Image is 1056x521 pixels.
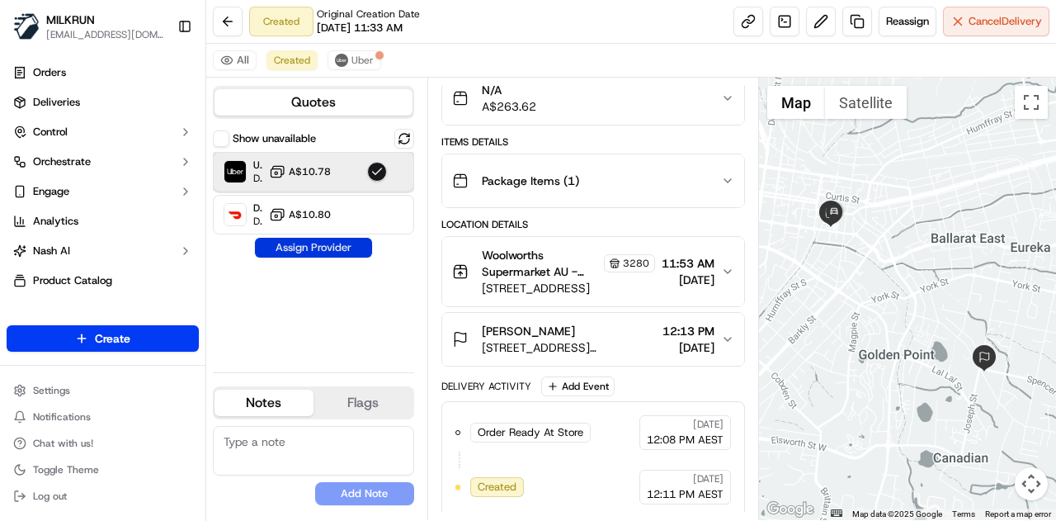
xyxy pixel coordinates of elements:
[825,86,907,119] button: Show satellite imagery
[482,339,656,356] span: [STREET_ADDRESS][PERSON_NAME]
[441,135,745,149] div: Items Details
[985,509,1051,519] a: Report a map error
[33,273,112,288] span: Product Catalog
[253,159,262,172] span: Uber
[255,238,372,258] button: Assign Provider
[647,433,724,448] span: 12:08 PM AEST
[33,65,66,80] span: Orders
[623,257,649,270] span: 3280
[767,86,825,119] button: Show street map
[1015,467,1048,500] button: Map camera controls
[95,330,130,347] span: Create
[7,485,199,508] button: Log out
[7,405,199,429] button: Notifications
[7,149,199,175] button: Orchestrate
[662,255,714,272] span: 11:53 AM
[943,7,1049,36] button: CancelDelivery
[335,54,348,67] img: uber-new-logo.jpeg
[478,480,516,495] span: Created
[442,313,744,366] button: [PERSON_NAME][STREET_ADDRESS][PERSON_NAME]12:13 PM[DATE]
[852,509,942,519] span: Map data ©2025 Google
[7,379,199,402] button: Settings
[7,325,199,352] button: Create
[7,7,171,46] button: MILKRUNMILKRUN[EMAIL_ADDRESS][DOMAIN_NAME]
[46,28,164,41] button: [EMAIL_ADDRESS][DOMAIN_NAME]
[1015,86,1048,119] button: Toggle fullscreen view
[253,201,262,215] span: DoorDash Drive
[442,237,744,306] button: Woolworths Supermarket AU - Ballarat Central Store Manager3280[STREET_ADDRESS]11:53 AM[DATE]
[253,172,262,185] span: Dropoff ETA 25 minutes
[541,377,615,396] button: Add Event
[441,218,745,231] div: Location Details
[763,499,818,520] img: Google
[879,7,936,36] button: Reassign
[482,323,575,339] span: [PERSON_NAME]
[224,204,246,225] img: DoorDash Drive
[7,178,199,205] button: Engage
[662,323,714,339] span: 12:13 PM
[7,119,199,145] button: Control
[33,384,70,397] span: Settings
[442,154,744,207] button: Package Items (1)
[482,98,536,115] span: A$263.62
[289,165,331,178] span: A$10.78
[647,487,724,502] span: 12:11 PM AEST
[33,95,80,110] span: Deliveries
[482,247,601,280] span: Woolworths Supermarket AU - Ballarat Central Store Manager
[13,13,40,40] img: MILKRUN
[33,244,70,258] span: Nash AI
[482,173,579,189] span: Package Items ( 1 )
[821,199,847,225] div: 1
[224,161,246,182] img: Uber
[269,206,331,223] button: A$10.80
[328,50,381,70] button: Uber
[693,418,724,431] span: [DATE]
[831,509,842,517] button: Keyboard shortcuts
[33,463,99,476] span: Toggle Theme
[7,89,199,116] a: Deliveries
[662,339,714,356] span: [DATE]
[969,14,1042,29] span: Cancel Delivery
[214,89,412,116] button: Quotes
[33,437,93,450] span: Chat with us!
[763,499,818,520] a: Open this area in Google Maps (opens a new window)
[266,50,318,70] button: Created
[442,72,744,125] button: N/AA$263.62
[971,345,997,372] div: 2
[269,163,331,180] button: A$10.78
[253,215,262,228] span: Dropoff ETA 45 minutes
[482,280,655,296] span: [STREET_ADDRESS]
[7,458,199,481] button: Toggle Theme
[274,54,310,67] span: Created
[33,410,91,424] span: Notifications
[33,490,67,503] span: Log out
[317,7,420,21] span: Original Creation Date
[7,238,199,264] button: Nash AI
[46,12,95,28] button: MILKRUN
[7,432,199,455] button: Chat with us!
[693,472,724,485] span: [DATE]
[33,154,91,169] span: Orchestrate
[313,390,412,416] button: Flags
[441,380,531,393] div: Delivery Activity
[289,208,331,221] span: A$10.80
[214,390,313,416] button: Notes
[7,307,199,334] div: Favorites
[317,21,403,36] span: [DATE] 11:33 AM
[7,208,199,234] a: Analytics
[478,425,583,440] span: Order Ready At Store
[233,131,316,146] label: Show unavailable
[213,50,257,70] button: All
[952,509,975,519] a: Terms (opens in new tab)
[482,82,536,98] span: N/A
[7,59,199,86] a: Orders
[351,54,374,67] span: Uber
[33,184,69,199] span: Engage
[662,272,714,288] span: [DATE]
[33,214,78,229] span: Analytics
[7,268,199,294] a: Product Catalog
[886,14,929,29] span: Reassign
[33,125,68,140] span: Control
